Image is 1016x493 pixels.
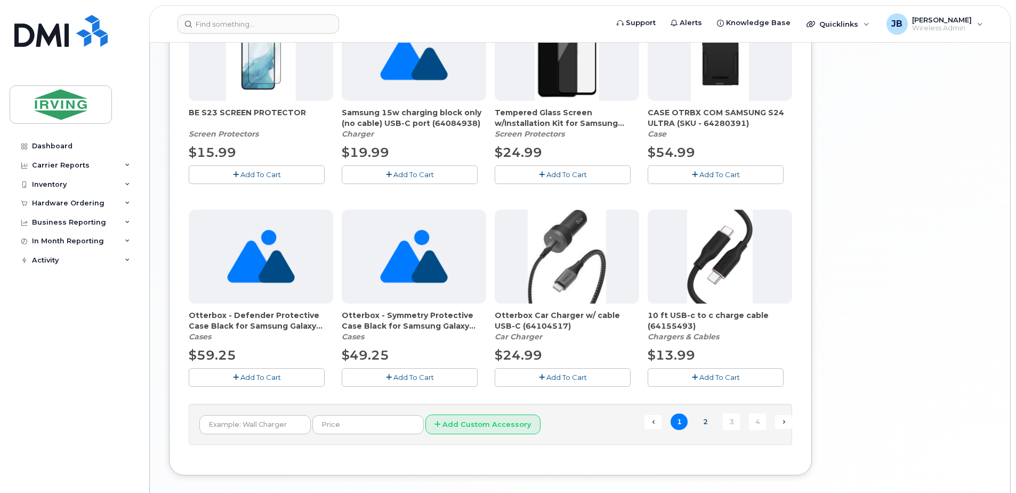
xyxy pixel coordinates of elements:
[495,310,639,331] span: Otterbox Car Charger w/ cable USB-C (64104517)
[546,373,587,381] span: Add To Cart
[189,310,333,342] div: Otterbox - Defender Protective Case Black for Samsung Galaxy S22 (64117508)
[663,12,709,34] a: Alerts
[626,18,656,28] span: Support
[912,24,972,33] span: Wireless Admin
[312,415,424,434] input: Price
[189,107,333,129] span: BE S23 SCREEN PROTECTOR
[648,129,666,139] em: Case
[393,170,434,179] span: Add To Cart
[240,373,281,381] span: Add To Cart
[644,415,662,429] span: ← Previous
[342,310,486,342] div: Otterbox - Symmetry Protective Case Black for Samsung Galaxy S22 (64117507)
[380,7,448,101] img: no_image_found-2caef05468ed5679b831cfe6fc140e25e0c280774317ffc20a367ab7fd17291e.png
[226,7,296,101] img: s23_Screen_protector.png
[680,18,702,28] span: Alerts
[425,415,541,434] button: Add Custom Accessory
[648,347,695,363] span: $13.99
[699,170,740,179] span: Add To Cart
[648,165,784,184] button: Add To Cart
[648,310,792,331] span: 10 ft USB-c to c charge cable (64155493)
[393,373,434,381] span: Add To Cart
[697,414,714,430] a: 2
[342,368,478,387] button: Add To Cart
[178,14,339,34] input: Find something...
[342,310,486,331] span: Otterbox - Symmetry Protective Case Black for Samsung Galaxy S22 (64117507)
[535,7,600,101] img: image__14_.png
[189,332,211,341] em: Cases
[648,310,792,342] div: 10 ft USB-c to c charge cable (64155493)
[227,210,295,304] img: no_image_found-2caef05468ed5679b831cfe6fc140e25e0c280774317ffc20a367ab7fd17291e.png
[495,332,542,341] em: Car Charger
[495,107,639,139] div: Tempered Glass Screen w/Installation Kit for Samsung Galaxy S23 FE
[648,107,792,129] span: CASE OTRBX COM SAMSUNG S24 ULTRA (SKU - 64280391)
[342,165,478,184] button: Add To Cart
[709,12,798,34] a: Knowledge Base
[189,145,236,160] span: $15.99
[189,368,325,387] button: Add To Cart
[671,414,688,430] span: 1
[342,107,486,139] div: Samsung 15w charging block only (no cable) USB-C port (64084938)
[726,18,791,28] span: Knowledge Base
[495,145,542,160] span: $24.99
[648,368,784,387] button: Add To Cart
[648,332,719,341] em: Chargers & Cables
[189,310,333,331] span: Otterbox - Defender Protective Case Black for Samsung Galaxy S22 (64117508)
[687,210,753,304] img: ACCUS210715h8yE8.jpg
[189,129,259,139] em: Screen Protectors
[189,107,333,139] div: BE S23 SCREEN PROTECTOR
[380,210,448,304] img: no_image_found-2caef05468ed5679b831cfe6fc140e25e0c280774317ffc20a367ab7fd17291e.png
[189,347,236,363] span: $59.25
[546,170,587,179] span: Add To Cart
[495,165,631,184] button: Add To Cart
[342,129,374,139] em: Charger
[240,170,281,179] span: Add To Cart
[775,415,792,429] a: Next →
[495,347,542,363] span: $24.99
[819,20,858,28] span: Quicklinks
[342,107,486,129] span: Samsung 15w charging block only (no cable) USB-C port (64084938)
[495,310,639,342] div: Otterbox Car Charger w/ cable USB-C (64104517)
[648,107,792,139] div: CASE OTRBX COM SAMSUNG S24 ULTRA (SKU - 64280391)
[495,129,565,139] em: Screen Protectors
[189,165,325,184] button: Add To Cart
[749,414,766,430] a: 4
[495,107,639,129] span: Tempered Glass Screen w/Installation Kit for Samsung Galaxy S23 FE
[891,18,902,30] span: JB
[495,368,631,387] button: Add To Cart
[342,332,364,341] em: Cases
[691,7,749,101] img: S24_Ultra_Commuter.png
[199,415,311,434] input: Example: Wall Charger
[342,347,389,363] span: $49.25
[879,13,990,35] div: Jim Briggs
[699,373,740,381] span: Add To Cart
[342,145,389,160] span: $19.99
[528,210,606,304] img: download.jpg
[799,13,877,35] div: Quicklinks
[912,15,972,24] span: [PERSON_NAME]
[648,145,695,160] span: $54.99
[609,12,663,34] a: Support
[723,414,740,430] a: 3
